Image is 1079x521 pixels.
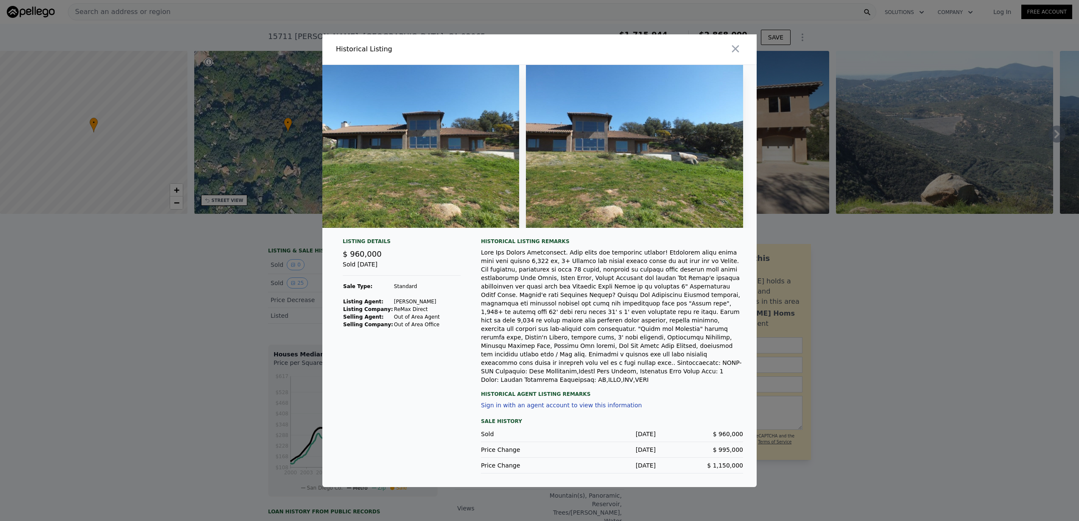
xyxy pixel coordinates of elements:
td: Standard [394,283,440,290]
strong: Selling Company: [343,322,393,328]
strong: Listing Company: [343,306,393,312]
div: Listing Details [343,238,461,248]
div: Historical Agent Listing Remarks [481,384,743,398]
div: Historical Listing [336,44,536,54]
img: Property Img [526,65,743,228]
td: Out of Area Office [394,321,440,328]
div: Price Change [481,461,568,470]
span: $ 995,000 [713,446,743,453]
div: Price Change [481,445,568,454]
div: Sold [481,430,568,438]
div: Historical Listing remarks [481,238,743,245]
div: Lore Ips Dolors Ametconsect. Adip elits doe temporinc utlabor! Etdolorem aliqu enima mini veni qu... [481,248,743,384]
div: [DATE] [568,445,656,454]
strong: Sale Type: [343,283,372,289]
strong: Selling Agent: [343,314,384,320]
span: $ 1,150,000 [707,462,743,469]
button: Sign in with an agent account to view this information [481,402,642,409]
td: [PERSON_NAME] [394,298,440,305]
span: $ 960,000 [343,249,382,258]
div: [DATE] [568,430,656,438]
td: Out of Area Agent [394,313,440,321]
img: Property Img [302,65,519,228]
div: Sale History [481,416,743,426]
span: $ 960,000 [713,431,743,437]
strong: Listing Agent: [343,299,383,305]
div: Sold [DATE] [343,260,461,276]
td: ReMax Direct [394,305,440,313]
div: [DATE] [568,461,656,470]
